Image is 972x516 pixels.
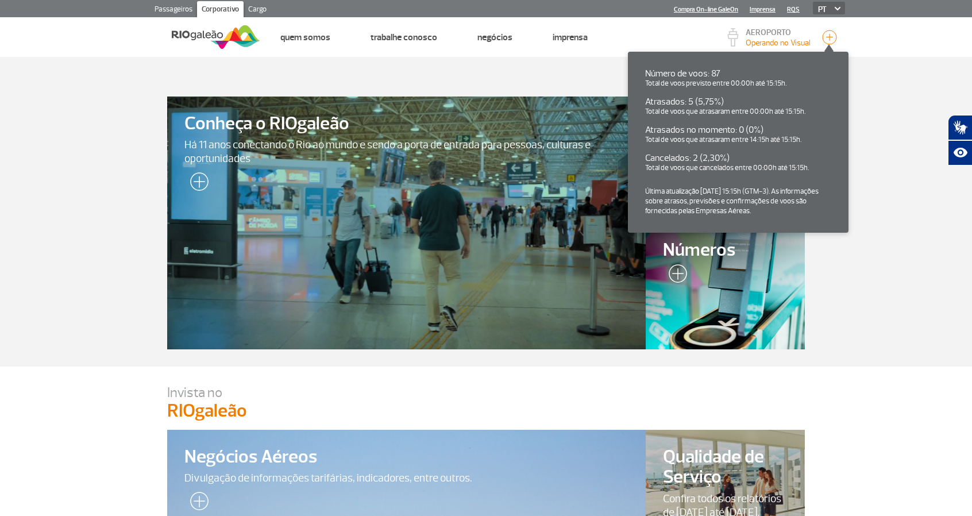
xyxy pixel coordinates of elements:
[553,32,588,43] a: Imprensa
[244,1,271,20] a: Cargo
[477,32,512,43] a: Negócios
[167,384,805,401] p: Invista no
[184,114,628,134] span: Conheça o RIOgaleão
[948,115,972,140] button: Abrir tradutor de língua de sinais.
[645,153,831,163] p: Cancelados: 2 (2,30%)
[150,1,197,20] a: Passageiros
[663,447,788,487] span: Qualidade de Serviço
[184,447,628,467] span: Negócios Aéreos
[280,32,330,43] a: Quem Somos
[645,163,809,172] small: Total de voos que cancelados entre 00:00h até 15:15h.
[645,69,831,78] p: Número de voos: 87
[184,471,628,485] span: Divulgação de informações tarifárias, indicadores, entre outros.
[371,32,437,43] a: Trabalhe Conosco
[645,125,831,134] p: Atrasados no momento: 0 (0%)
[184,172,209,195] img: leia-mais
[184,492,209,515] img: leia-mais
[948,140,972,165] button: Abrir recursos assistivos.
[948,115,972,165] div: Plugin de acessibilidade da Hand Talk.
[645,187,819,215] small: Última atualização [DATE] 15:15h (GTM-3). As informações sobre atrasos, previsões e confirmações ...
[646,223,805,349] a: Números
[197,1,244,20] a: Corporativo
[167,97,646,349] a: Conheça o RIOgaleãoHá 11 anos conectando o Rio ao mundo e sendo a porta de entrada para pessoas, ...
[167,401,805,421] p: RIOgaleão
[184,138,628,165] span: Há 11 anos conectando o Rio ao mundo e sendo a porta de entrada para pessoas, culturas e oportuni...
[645,79,786,88] small: Total de voos previsto entre 00:00h até 15:15h.
[787,6,800,13] a: RQS
[674,6,738,13] a: Compra On-line GaleOn
[746,37,811,49] p: Visibilidade de 10000m
[645,97,831,106] p: Atrasados: 5 (5,75%)
[663,240,788,260] span: Números
[663,264,687,287] img: leia-mais
[645,135,801,144] small: Total de voos que atrasaram entre 14:15h até 15:15h.
[750,6,776,13] a: Imprensa
[746,29,811,37] p: AEROPORTO
[645,107,805,116] small: Total de voos que atrasaram entre 00:00h até 15:15h.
